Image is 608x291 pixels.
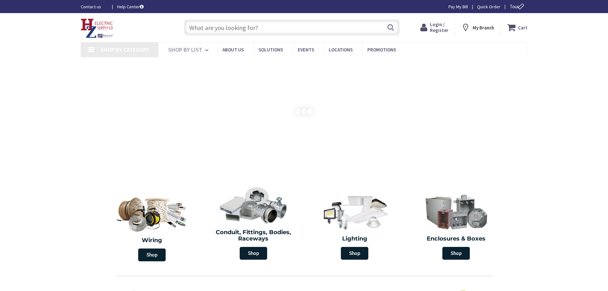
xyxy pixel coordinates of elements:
span: Locations [329,47,353,53]
a: Contact us [81,4,107,10]
h2: Enclosures & Boxes [410,236,502,242]
span: Events [298,47,314,53]
a: Conduit, Fittings, Bodies, Raceways Shop [204,183,303,263]
a: Wiring Shop [101,190,203,264]
span: Tour [510,4,526,10]
span: Solutions [259,47,283,53]
span: Shop By List [168,46,202,53]
h2: Conduit, Fittings, Bodies, Raceways [207,229,299,242]
a: Cart [507,22,528,33]
span: Login / Register [430,21,448,33]
span: Promotions [367,47,396,53]
h2: Wiring [105,237,200,244]
img: HZ Electric Supply [81,19,113,38]
span: Shop [341,247,368,260]
a: Enclosures & Boxes Shop [407,190,505,263]
span: Shop [240,247,267,260]
a: Help Center [117,4,144,10]
span: Shop By Category [101,46,149,53]
h2: Lighting [309,236,401,242]
span: Shop [442,247,470,260]
a: Lighting Shop [306,190,404,263]
span: About Us [222,47,244,53]
a: Pay My Bill [448,4,468,10]
strong: Cart [518,22,528,33]
span: Shop [138,249,166,261]
strong: My Branch [473,25,494,31]
input: What are you looking for? [184,19,400,35]
a: Quick Order [477,4,500,10]
a: Login / Register [420,22,448,33]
